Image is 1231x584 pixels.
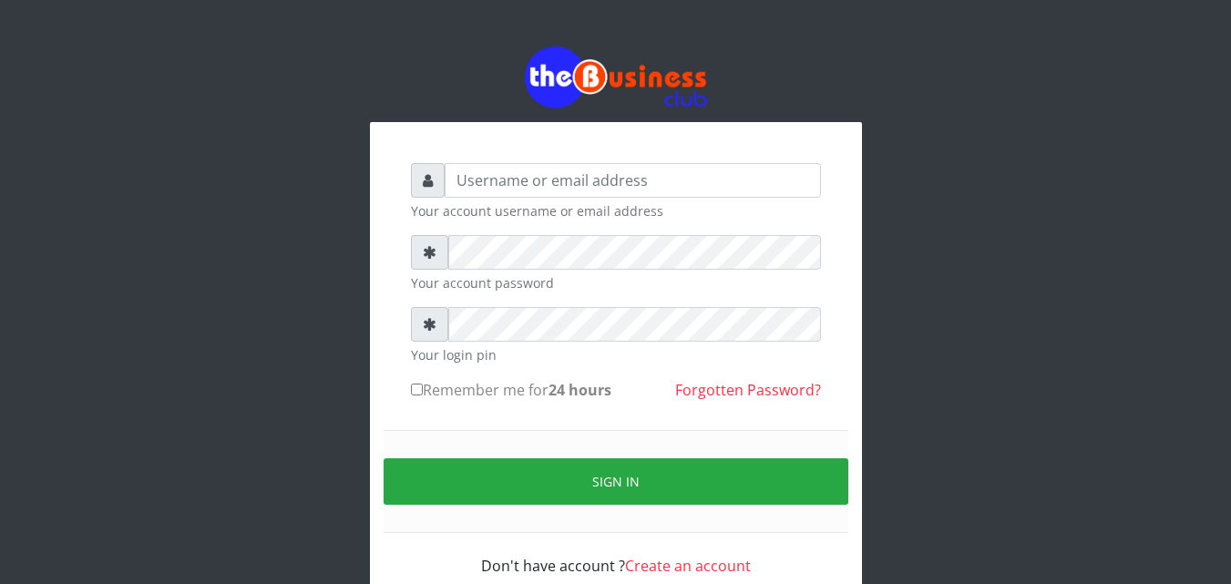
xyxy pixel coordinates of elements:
label: Remember me for [411,379,611,401]
div: Don't have account ? [411,533,821,577]
small: Your account username or email address [411,201,821,220]
small: Your login pin [411,345,821,364]
a: Forgotten Password? [675,380,821,400]
a: Create an account [625,556,751,576]
button: Sign in [384,458,848,505]
input: Remember me for24 hours [411,384,423,395]
b: 24 hours [549,380,611,400]
input: Username or email address [445,163,821,198]
small: Your account password [411,273,821,292]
